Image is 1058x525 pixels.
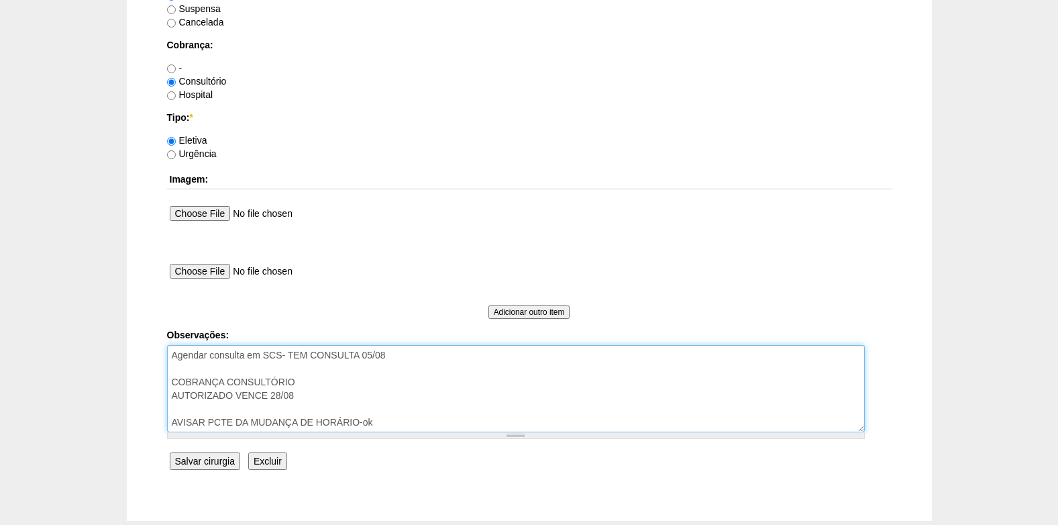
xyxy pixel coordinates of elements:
th: Imagem: [167,170,892,189]
input: Hospital [167,91,176,100]
label: Cobrança: [167,38,892,52]
label: Suspensa [167,3,221,14]
input: Salvar cirurgia [170,452,240,470]
input: Adicionar outro item [488,305,570,319]
input: Suspensa [167,5,176,14]
label: Cancelada [167,17,224,28]
input: - [167,64,176,73]
label: Hospital [167,89,213,100]
label: Observações: [167,328,892,342]
input: Excluir [248,452,287,470]
label: Consultório [167,76,227,87]
input: Consultório [167,78,176,87]
input: Cancelada [167,19,176,28]
input: Eletiva [167,137,176,146]
label: Tipo: [167,111,892,124]
label: - [167,62,182,73]
label: Eletiva [167,135,207,146]
textarea: Agendar consulta em SCS- TEM CONSULTA 05/08 COBRANÇA CONSULTÓRIO AUTORIZADO VENCE 28/08 AVISAR PC... [167,345,865,432]
span: Este campo é obrigatório. [189,112,193,123]
label: Urgência [167,148,217,159]
input: Urgência [167,150,176,159]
